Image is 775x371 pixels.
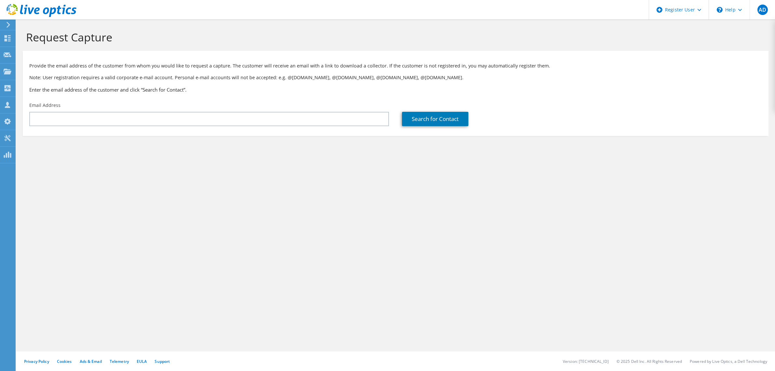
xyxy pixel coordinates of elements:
[29,74,762,81] p: Note: User registration requires a valid corporate e-mail account. Personal e-mail accounts will ...
[717,7,723,13] svg: \n
[26,30,762,44] h1: Request Capture
[80,359,102,364] a: Ads & Email
[57,359,72,364] a: Cookies
[155,359,170,364] a: Support
[402,112,468,126] a: Search for Contact
[29,102,61,109] label: Email Address
[616,359,682,364] li: © 2025 Dell Inc. All Rights Reserved
[110,359,129,364] a: Telemetry
[29,62,762,69] p: Provide the email address of the customer from whom you would like to request a capture. The cust...
[690,359,767,364] li: Powered by Live Optics, a Dell Technology
[137,359,147,364] a: EULA
[29,86,762,93] h3: Enter the email address of the customer and click “Search for Contact”.
[563,359,609,364] li: Version: [TECHNICAL_ID]
[757,5,768,15] span: AD
[24,359,49,364] a: Privacy Policy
